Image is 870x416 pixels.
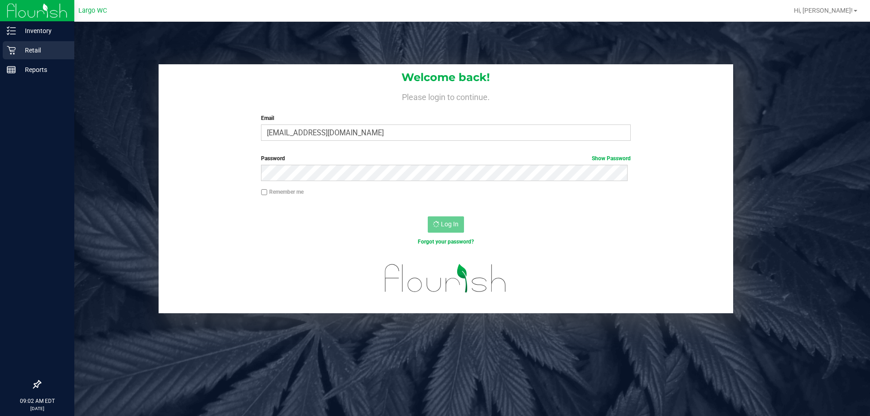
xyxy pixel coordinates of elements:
[261,189,267,196] input: Remember me
[592,155,631,162] a: Show Password
[159,72,733,83] h1: Welcome back!
[4,405,70,412] p: [DATE]
[16,25,70,36] p: Inventory
[261,188,304,196] label: Remember me
[27,342,38,353] iframe: Resource center unread badge
[261,155,285,162] span: Password
[7,46,16,55] inline-svg: Retail
[4,397,70,405] p: 09:02 AM EDT
[441,220,459,228] span: Log In
[16,45,70,56] p: Retail
[7,26,16,35] inline-svg: Inventory
[159,91,733,101] h4: Please login to continue.
[78,7,107,14] span: Largo WC
[418,239,474,245] a: Forgot your password?
[9,344,36,371] iframe: Resource center
[261,114,630,122] label: Email
[7,65,16,74] inline-svg: Reports
[794,7,853,14] span: Hi, [PERSON_NAME]!
[374,255,517,301] img: flourish_logo.svg
[428,216,464,233] button: Log In
[16,64,70,75] p: Reports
